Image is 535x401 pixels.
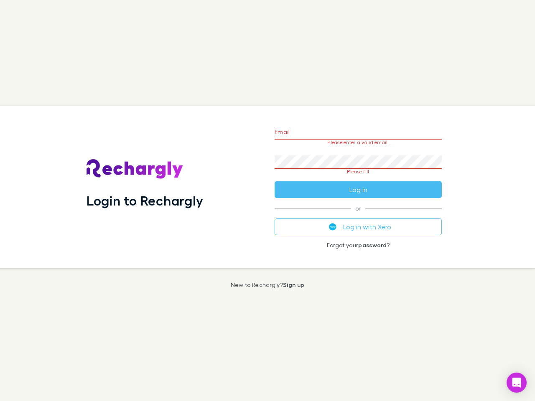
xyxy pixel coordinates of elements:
button: Log in with Xero [275,218,442,235]
p: New to Rechargly? [231,282,305,288]
p: Please fill [275,169,442,175]
img: Rechargly's Logo [87,159,183,179]
button: Log in [275,181,442,198]
img: Xero's logo [329,223,336,231]
p: Please enter a valid email. [275,140,442,145]
a: Sign up [283,281,304,288]
h1: Login to Rechargly [87,193,203,208]
a: password [358,241,387,249]
div: Open Intercom Messenger [507,373,527,393]
p: Forgot your ? [275,242,442,249]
